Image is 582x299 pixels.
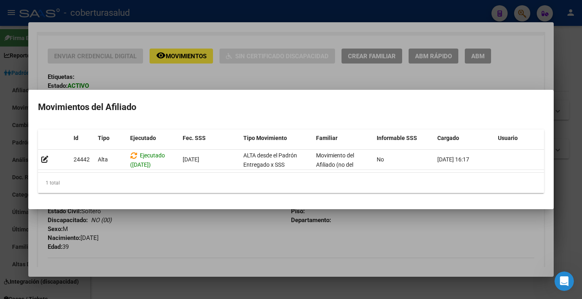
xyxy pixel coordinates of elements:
[434,129,495,147] datatable-header-cell: Cargado
[179,129,240,147] datatable-header-cell: Fec. SSS
[127,129,179,147] datatable-header-cell: Ejecutado
[130,152,165,168] span: Ejecutado ([DATE])
[95,129,127,147] datatable-header-cell: Tipo
[316,152,354,177] span: Movimiento del Afiliado (no del grupo)
[70,129,95,147] datatable-header-cell: Id
[377,135,417,141] span: Informable SSS
[98,156,108,163] span: Alta
[74,135,78,141] span: Id
[377,156,384,163] span: No
[498,135,518,141] span: Usuario
[98,135,110,141] span: Tipo
[555,271,574,291] iframe: Intercom live chat
[437,135,459,141] span: Cargado
[38,100,544,115] h2: Movimientos del Afiliado
[243,152,297,168] span: ALTA desde el Padrón Entregado x SSS
[495,129,555,147] datatable-header-cell: Usuario
[38,173,544,193] div: 1 total
[183,135,206,141] span: Fec. SSS
[183,156,199,163] span: [DATE]
[373,129,434,147] datatable-header-cell: Informable SSS
[316,135,337,141] span: Familiar
[74,156,90,163] span: 24442
[313,129,373,147] datatable-header-cell: Familiar
[130,135,156,141] span: Ejecutado
[240,129,313,147] datatable-header-cell: Tipo Movimiento
[243,135,287,141] span: Tipo Movimiento
[437,156,469,163] span: [DATE] 16:17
